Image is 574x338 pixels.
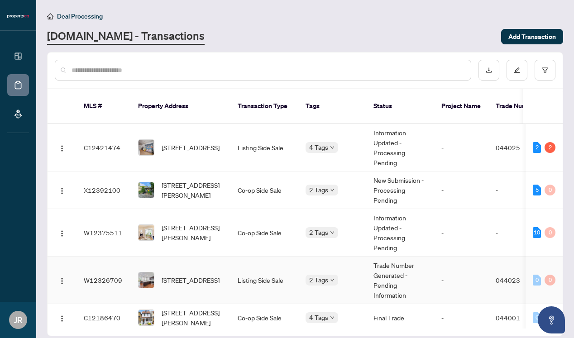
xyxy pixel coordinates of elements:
img: thumbnail-img [139,272,154,288]
td: - [434,257,488,304]
button: Open asap [538,306,565,333]
img: Logo [58,187,66,195]
td: Listing Side Sale [230,257,298,304]
span: [STREET_ADDRESS][PERSON_NAME] [162,223,223,243]
th: Status [366,89,434,124]
td: New Submission - Processing Pending [366,171,434,209]
td: - [488,209,552,257]
th: Tags [298,89,366,124]
span: download [486,67,492,73]
span: home [47,13,53,19]
div: 2 [545,142,555,153]
button: download [478,60,499,81]
div: 0 [545,185,555,195]
img: thumbnail-img [139,225,154,240]
span: JR [14,314,23,326]
img: Logo [58,230,66,237]
span: 2 Tags [309,275,328,285]
button: filter [535,60,555,81]
td: 044023 [488,257,552,304]
div: 2 [533,142,541,153]
span: 2 Tags [309,185,328,195]
img: thumbnail-img [139,182,154,198]
img: thumbnail-img [139,140,154,155]
button: Logo [55,140,69,155]
div: 0 [533,312,541,323]
td: 044001 [488,304,552,332]
span: [STREET_ADDRESS] [162,143,220,152]
span: 4 Tags [309,142,328,152]
td: - [434,304,488,332]
span: down [330,145,335,150]
span: W12375511 [84,229,122,237]
button: Add Transaction [501,29,563,44]
span: C12421474 [84,143,120,152]
td: Information Updated - Processing Pending [366,209,434,257]
td: - [434,171,488,209]
img: Logo [58,145,66,152]
td: Trade Number Generated - Pending Information [366,257,434,304]
span: down [330,188,335,192]
span: Deal Processing [57,12,103,20]
span: [STREET_ADDRESS] [162,275,220,285]
th: Transaction Type [230,89,298,124]
div: 5 [533,185,541,195]
span: C12186470 [84,314,120,322]
span: down [330,315,335,320]
span: filter [542,67,548,73]
td: - [434,209,488,257]
span: down [330,278,335,282]
th: Trade Number [488,89,552,124]
span: Add Transaction [508,29,556,44]
td: Information Updated - Processing Pending [366,124,434,171]
button: Logo [55,225,69,240]
span: W12326709 [84,276,122,284]
button: Logo [55,273,69,287]
span: down [330,230,335,235]
button: Logo [55,310,69,325]
button: edit [507,60,527,81]
span: X12392100 [84,186,120,194]
td: - [488,171,552,209]
td: Co-op Side Sale [230,171,298,209]
span: 4 Tags [309,312,328,323]
img: logo [7,14,29,19]
button: Logo [55,183,69,197]
span: edit [514,67,520,73]
td: Listing Side Sale [230,124,298,171]
th: Project Name [434,89,488,124]
img: Logo [58,277,66,285]
span: [STREET_ADDRESS][PERSON_NAME] [162,308,223,328]
th: MLS # [77,89,131,124]
span: [STREET_ADDRESS][PERSON_NAME] [162,180,223,200]
div: 10 [533,227,541,238]
a: [DOMAIN_NAME] - Transactions [47,29,205,45]
td: Final Trade [366,304,434,332]
img: thumbnail-img [139,310,154,325]
div: 0 [545,275,555,286]
img: Logo [58,315,66,322]
td: - [434,124,488,171]
div: 0 [545,227,555,238]
td: 044025 [488,124,552,171]
th: Property Address [131,89,230,124]
td: Co-op Side Sale [230,209,298,257]
span: 2 Tags [309,227,328,238]
div: 0 [533,275,541,286]
td: Co-op Side Sale [230,304,298,332]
